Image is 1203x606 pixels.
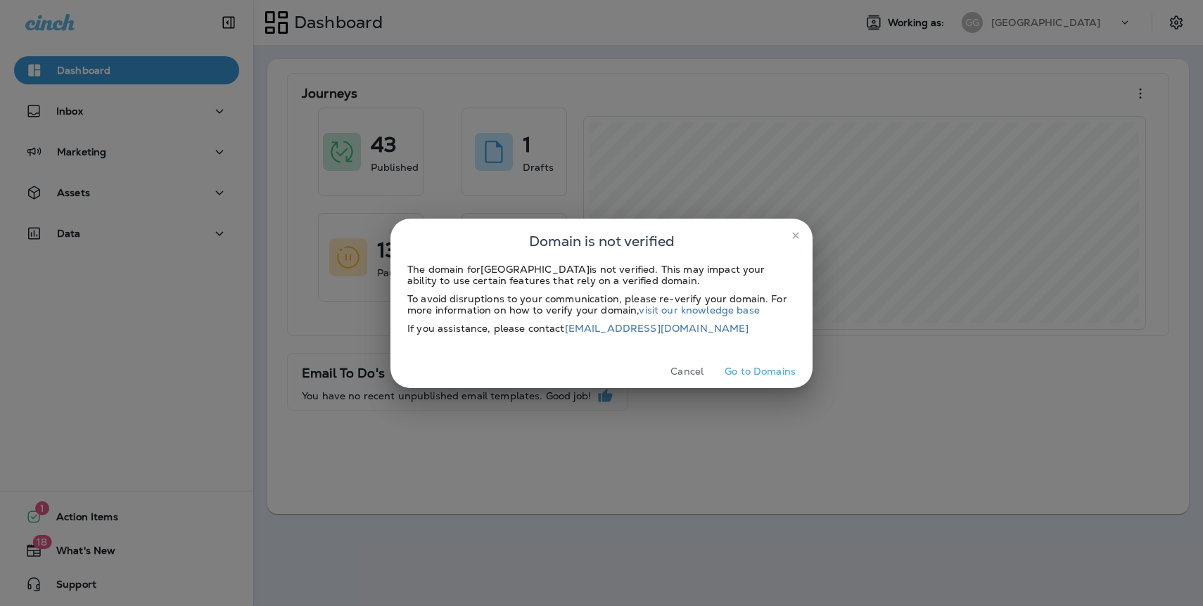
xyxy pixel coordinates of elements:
div: To avoid disruptions to your communication, please re-verify your domain. For more information on... [407,293,796,316]
div: The domain for [GEOGRAPHIC_DATA] is not verified. This may impact your ability to use certain fea... [407,264,796,286]
a: visit our knowledge base [639,304,759,316]
div: If you assistance, please contact [407,323,796,334]
span: Domain is not verified [529,230,675,252]
a: [EMAIL_ADDRESS][DOMAIN_NAME] [565,322,749,335]
button: close [784,224,807,247]
button: Cancel [661,361,713,382]
button: Go to Domains [719,361,801,382]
